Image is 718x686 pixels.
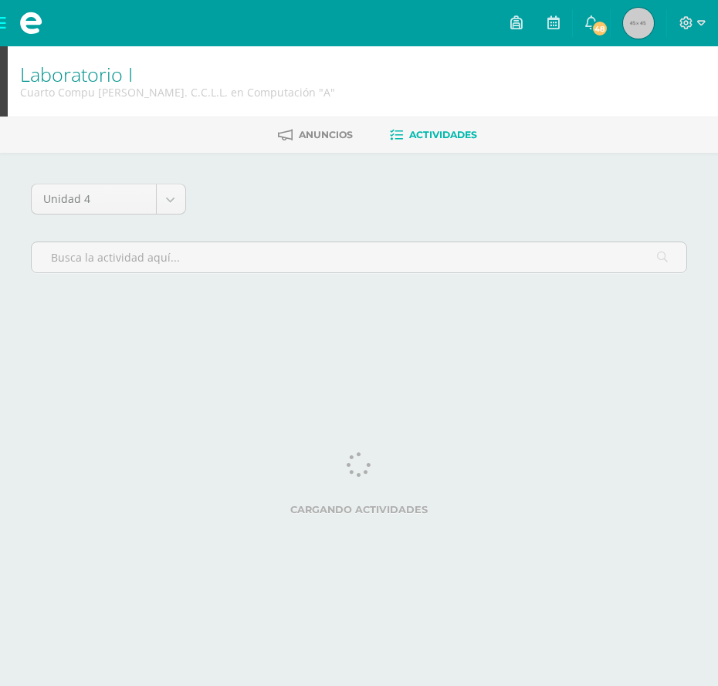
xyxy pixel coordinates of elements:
[390,123,477,147] a: Actividades
[20,85,335,100] div: Cuarto Compu Bach. C.C.L.L. en Computación 'A'
[20,63,335,85] h1: Laboratorio I
[409,129,477,140] span: Actividades
[20,61,133,87] a: Laboratorio I
[299,129,353,140] span: Anuncios
[32,242,686,272] input: Busca la actividad aquí...
[278,123,353,147] a: Anuncios
[591,20,608,37] span: 48
[623,8,654,39] img: 45x45
[32,184,185,214] a: Unidad 4
[31,504,687,515] label: Cargando actividades
[43,184,144,214] span: Unidad 4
